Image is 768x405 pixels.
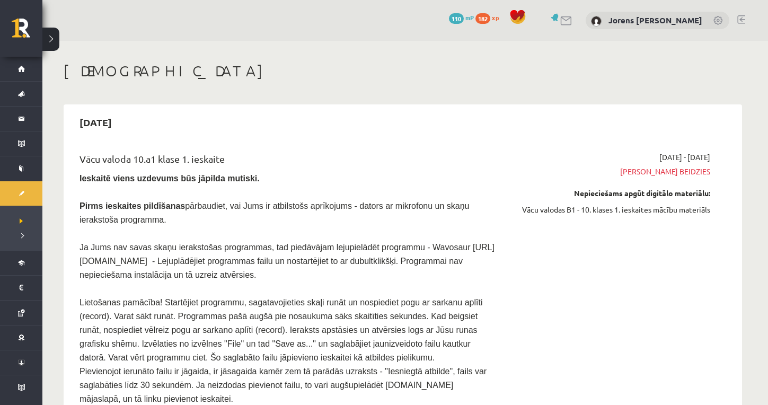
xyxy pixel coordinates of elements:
[608,15,702,25] a: Jorens [PERSON_NAME]
[80,367,487,403] span: Pievienojot ierunāto failu ir jāgaida, ir jāsagaida kamēr zem tā parādās uzraksts - "Iesniegtā at...
[80,201,185,210] strong: Pirms ieskaites pildīšanas
[80,243,495,279] span: Ja Jums nav savas skaņu ierakstošas programmas, tad piedāvājam lejupielādēt programmu - Wavosaur ...
[80,298,482,362] span: Lietošanas pamācība! Startējiet programmu, sagatavojieties skaļi runāt un nospiediet pogu ar sark...
[659,152,710,163] span: [DATE] - [DATE]
[80,152,495,171] div: Vācu valoda 10.a1 klase 1. ieskaite
[510,188,710,199] div: Nepieciešams apgūt digitālo materiālu:
[64,62,742,80] h1: [DEMOGRAPHIC_DATA]
[80,201,469,224] span: pārbaudiet, vai Jums ir atbilstošs aprīkojums - dators ar mikrofonu un skaņu ierakstoša programma.
[449,13,464,24] span: 110
[492,13,499,22] span: xp
[510,166,710,177] span: [PERSON_NAME] beidzies
[591,16,602,27] img: Jorens Renarts Kuļijevs
[449,13,474,22] a: 110 mP
[69,110,122,135] h2: [DATE]
[475,13,504,22] a: 182 xp
[12,19,42,45] a: Rīgas 1. Tālmācības vidusskola
[465,13,474,22] span: mP
[475,13,490,24] span: 182
[510,204,710,215] div: Vācu valodas B1 - 10. klases 1. ieskaites mācību materiāls
[80,174,260,183] strong: Ieskaitē viens uzdevums būs jāpilda mutiski.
